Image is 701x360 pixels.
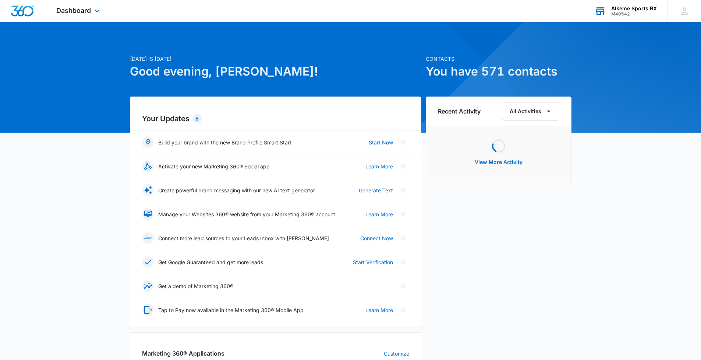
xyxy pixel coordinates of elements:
[56,7,91,14] span: Dashboard
[365,162,393,170] a: Learn More
[360,234,393,242] a: Connect Now
[397,232,409,244] button: Close
[397,136,409,148] button: Close
[369,139,393,146] a: Start Now
[397,280,409,292] button: Close
[467,153,530,171] button: View More Activity
[353,258,393,266] a: Start Verification
[142,349,224,358] h2: Marketing 360® Applications
[158,282,233,290] p: Get a demo of Marketing 360®
[158,258,263,266] p: Get Google Guaranteed and get more leads
[365,210,393,218] a: Learn More
[365,306,393,314] a: Learn More
[611,11,657,17] div: account id
[142,113,409,124] h2: Your Updates
[397,304,409,316] button: Close
[158,234,329,242] p: Connect more lead sources to your Leads Inbox with [PERSON_NAME]
[130,55,421,63] p: [DATE] is [DATE]
[426,63,571,80] h1: You have 571 contacts
[397,184,409,196] button: Close
[502,102,559,120] button: All Activities
[158,186,315,194] p: Create powerful brand messaging with our new AI text generator
[158,139,291,146] p: Build your brand with the new Brand Profile Smart Start
[158,162,270,170] p: Activate your new Marketing 360® Social app
[397,256,409,268] button: Close
[611,6,657,11] div: account name
[438,107,481,116] h6: Recent Activity
[384,350,409,357] a: Customize
[397,160,409,172] button: Close
[359,186,393,194] a: Generate Text
[192,114,202,123] div: 8
[158,306,304,314] p: Tap to Pay now available in the Marketing 360® Mobile App
[426,55,571,63] p: Contacts
[397,208,409,220] button: Close
[130,63,421,80] h1: Good evening, [PERSON_NAME]!
[158,210,335,218] p: Manage your Websites 360® website from your Marketing 360® account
